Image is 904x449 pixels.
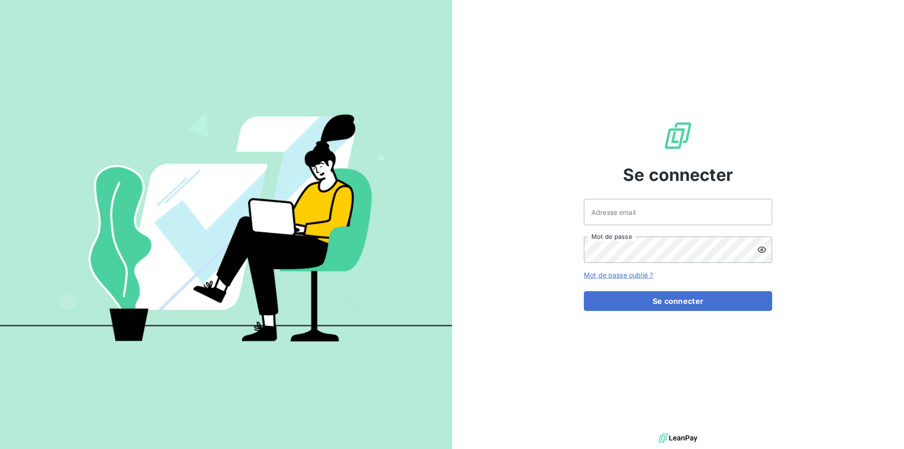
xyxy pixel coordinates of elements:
[584,291,772,311] button: Se connecter
[659,431,697,445] img: logo
[584,271,653,279] a: Mot de passe oublié ?
[663,121,693,151] img: Logo LeanPay
[623,162,733,188] span: Se connecter
[584,199,772,225] input: placeholder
